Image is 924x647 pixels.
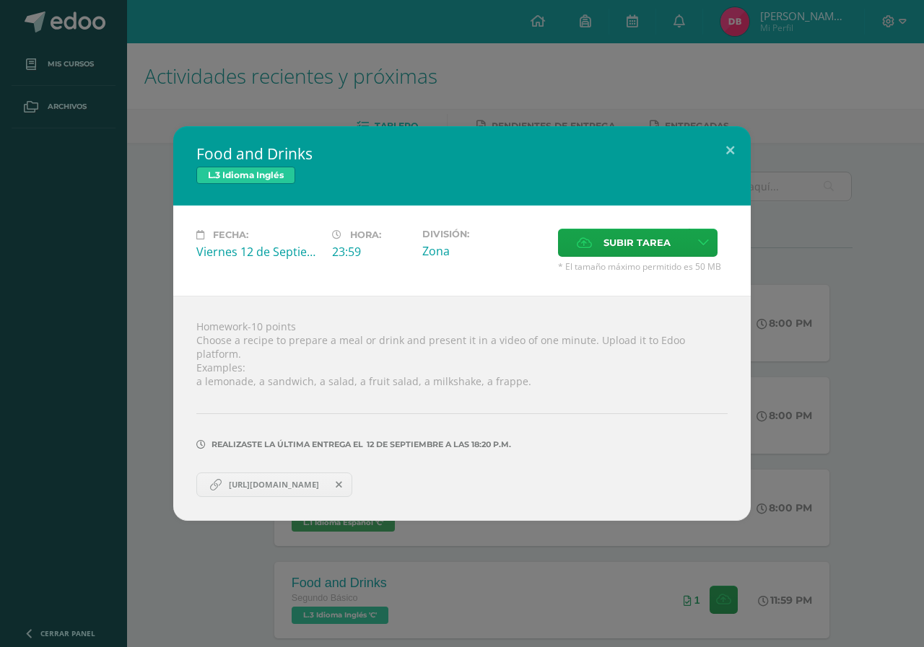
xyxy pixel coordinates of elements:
span: * El tamaño máximo permitido es 50 MB [558,260,728,273]
div: Homework-10 points Choose a recipe to prepare a meal or drink and present it in a video of one mi... [173,296,751,521]
span: Realizaste la última entrega el [212,439,363,449]
button: Close (Esc) [710,126,751,175]
span: Hora: [350,229,381,240]
span: Fecha: [213,229,248,240]
span: [URL][DOMAIN_NAME] [222,479,326,490]
a: [URL][DOMAIN_NAME] [196,472,352,497]
div: Zona [422,243,546,259]
h2: Food and Drinks [196,144,728,164]
div: Viernes 12 de Septiembre [196,244,321,260]
div: 23:59 [332,244,411,260]
span: L.3 Idioma Inglés [196,167,295,184]
span: Subir tarea [603,229,671,256]
span: Remover entrega [327,477,352,493]
label: División: [422,229,546,239]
